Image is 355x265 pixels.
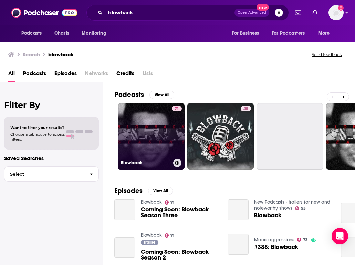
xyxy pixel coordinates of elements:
a: 55 [295,206,306,210]
span: New [257,4,269,11]
button: open menu [77,27,115,40]
button: Show profile menu [328,5,344,20]
a: EpisodesView All [114,187,173,195]
a: Blowback [254,212,281,218]
span: 73 [303,238,308,241]
span: Charts [54,29,69,38]
a: 45 [187,103,254,170]
span: Select [4,172,84,176]
span: Monitoring [82,29,106,38]
span: Trailer [144,240,155,244]
a: 71 [165,200,175,205]
a: All [8,68,15,82]
a: Macroaggressions [254,237,294,243]
span: Open Advanced [238,11,266,14]
img: User Profile [328,5,344,20]
a: Show notifications dropdown [292,7,304,19]
a: #388: Blowback [254,244,298,250]
button: Send feedback [310,52,344,57]
h2: Podcasts [114,90,144,99]
span: 55 [301,207,306,210]
button: View All [148,187,173,195]
a: 71 [165,233,175,238]
a: Coming Soon: Blowback Season 2 [141,249,219,261]
svg: Add a profile image [338,5,344,11]
div: Search podcasts, credits, & more... [86,5,289,21]
h3: Blowback [121,160,170,166]
a: New Podcasts - trailers for new and noteworthy shows [254,199,330,211]
h3: blowback [48,51,73,58]
span: 45 [243,106,248,112]
div: Open Intercom Messenger [332,228,348,244]
a: PodcastsView All [114,90,174,99]
span: For Business [232,29,259,38]
span: For Podcasters [272,29,305,38]
button: open menu [313,27,338,40]
a: Blowback [141,199,162,205]
a: 45 [241,106,251,111]
img: Podchaser - Follow, Share and Rate Podcasts [11,6,77,19]
a: Show notifications dropdown [310,7,320,19]
span: Networks [85,68,108,82]
span: 71 [170,234,174,237]
span: Logged in as AirwaveMedia [328,5,344,20]
a: Episodes [54,68,77,82]
a: Blowback [228,199,249,220]
button: open menu [267,27,315,40]
span: Choose a tab above to access filters. [10,132,65,142]
button: View All [149,91,174,99]
button: Select [4,166,99,182]
input: Search podcasts, credits, & more... [105,7,234,18]
h2: Filter By [4,100,99,110]
a: Coming Soon: Blowback Season Three [141,207,219,218]
span: More [318,29,330,38]
p: Saved Searches [4,155,99,162]
a: 71 [172,106,182,111]
a: Credits [116,68,134,82]
span: 71 [170,201,174,204]
span: 71 [175,106,179,112]
span: Lists [143,68,153,82]
a: Coming Soon: Blowback Season Three [114,199,135,220]
a: #388: Blowback [228,234,249,255]
a: Blowback [141,232,162,238]
h3: Search [23,51,40,58]
button: open menu [227,27,268,40]
a: Charts [50,27,73,40]
button: open menu [17,27,51,40]
a: Podcasts [23,68,46,82]
a: Coming Soon: Blowback Season 2 [114,237,135,258]
button: Open AdvancedNew [234,9,269,17]
h2: Episodes [114,187,143,195]
span: Podcasts [21,29,42,38]
a: 73 [297,238,308,242]
span: Want to filter your results? [10,125,65,130]
a: 71Blowback [118,103,185,170]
